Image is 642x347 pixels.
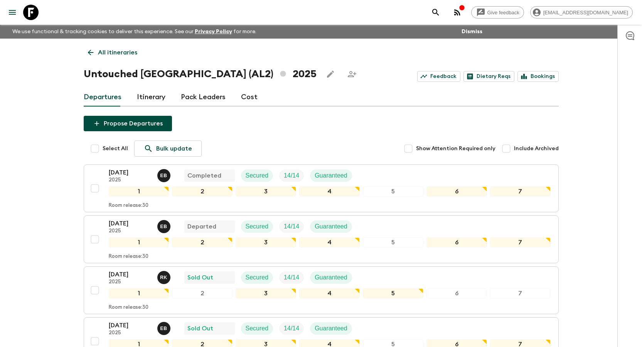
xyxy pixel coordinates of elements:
p: [DATE] [109,321,151,330]
a: Bulk update [134,140,202,157]
span: [EMAIL_ADDRESS][DOMAIN_NAME] [539,10,632,15]
div: 3 [236,237,296,247]
p: Room release: 30 [109,203,148,209]
div: [EMAIL_ADDRESS][DOMAIN_NAME] [530,6,633,19]
button: EB [157,322,172,335]
p: Room release: 30 [109,305,148,311]
span: Share this itinerary [344,66,360,82]
p: [DATE] [109,168,151,177]
div: Secured [241,322,273,335]
div: 1 [109,237,169,247]
button: Propose Departures [84,116,172,131]
p: 2025 [109,228,151,234]
p: Guaranteed [315,222,347,231]
div: Secured [241,271,273,284]
p: Completed [187,171,221,180]
p: Room release: 30 [109,254,148,260]
p: We use functional & tracking cookies to deliver this experience. See our for more. [9,25,259,39]
p: 14 / 14 [284,324,299,333]
p: Guaranteed [315,324,347,333]
div: 2 [172,288,233,298]
p: Bulk update [156,144,192,153]
div: 1 [109,288,169,298]
span: Erild Balla [157,171,172,178]
button: menu [5,5,20,20]
button: Dismiss [460,26,484,37]
p: 14 / 14 [284,222,299,231]
p: 2025 [109,330,151,336]
span: Erild Balla [157,222,172,229]
div: Trip Fill [279,169,304,182]
p: [DATE] [109,219,151,228]
div: 7 [490,237,551,247]
span: Show Attention Required only [416,145,495,152]
a: Feedback [417,71,460,82]
button: Edit this itinerary [323,66,338,82]
a: Cost [241,88,258,107]
button: RK [157,271,172,284]
button: [DATE]2025Erild BallaCompletedSecuredTrip FillGuaranteed1234567Room release:30 [84,164,559,212]
p: 14 / 14 [284,171,299,180]
p: Secured [246,273,269,282]
h1: Untouched [GEOGRAPHIC_DATA] (AL2) 2025 [84,66,317,82]
div: Secured [241,220,273,233]
div: 1 [109,186,169,196]
div: 2 [172,237,233,247]
div: 6 [426,237,487,247]
p: E B [160,325,167,332]
div: 2 [172,186,233,196]
div: Trip Fill [279,220,304,233]
span: Erild Balla [157,324,172,330]
div: Secured [241,169,273,182]
div: 4 [299,237,360,247]
a: All itineraries [84,45,142,60]
p: Guaranteed [315,273,347,282]
button: [DATE]2025Robert KacaSold OutSecuredTrip FillGuaranteed1234567Room release:30 [84,266,559,314]
div: 5 [363,186,423,196]
div: 7 [490,186,551,196]
a: Dietary Reqs [463,71,514,82]
div: 6 [426,288,487,298]
a: Bookings [517,71,559,82]
div: 5 [363,237,423,247]
p: Sold Out [187,324,213,333]
button: [DATE]2025Erild BallaDepartedSecuredTrip FillGuaranteed1234567Room release:30 [84,215,559,263]
p: Departed [187,222,216,231]
p: Guaranteed [315,171,347,180]
p: R K [160,274,167,281]
div: 4 [299,186,360,196]
p: [DATE] [109,270,151,279]
a: Departures [84,88,121,107]
button: search adventures [428,5,443,20]
div: Trip Fill [279,322,304,335]
div: 4 [299,288,360,298]
span: Robert Kaca [157,273,172,279]
p: All itineraries [98,48,137,57]
p: Secured [246,324,269,333]
p: 2025 [109,279,151,285]
p: Secured [246,171,269,180]
div: 7 [490,288,551,298]
a: Privacy Policy [195,29,232,34]
div: Trip Fill [279,271,304,284]
a: Itinerary [137,88,165,107]
a: Pack Leaders [181,88,226,107]
span: Select All [103,145,128,152]
p: 14 / 14 [284,273,299,282]
p: Secured [246,222,269,231]
div: 5 [363,288,423,298]
span: Give feedback [483,10,524,15]
div: 3 [236,288,296,298]
a: Give feedback [471,6,524,19]
div: 3 [236,186,296,196]
div: 6 [426,186,487,196]
span: Include Archived [514,145,559,152]
p: 2025 [109,177,151,183]
p: Sold Out [187,273,213,282]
